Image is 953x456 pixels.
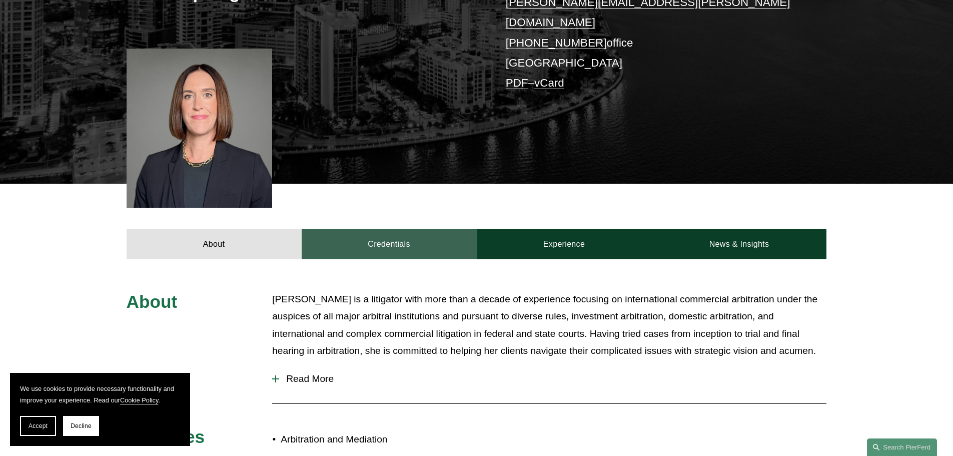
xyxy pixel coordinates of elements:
p: We use cookies to provide necessary functionality and improve your experience. Read our . [20,383,180,406]
button: Read More [272,366,826,392]
span: Read More [279,373,826,384]
section: Cookie banner [10,373,190,446]
span: Accept [29,422,48,429]
a: vCard [534,77,564,89]
a: Search this site [867,438,937,456]
a: Experience [477,229,652,259]
p: Arbitration and Mediation [281,431,476,448]
span: Decline [71,422,92,429]
span: About [127,292,178,311]
a: Cookie Policy [120,396,159,404]
a: Credentials [302,229,477,259]
a: About [127,229,302,259]
button: Decline [63,416,99,436]
a: PDF [506,77,528,89]
p: [PERSON_NAME] is a litigator with more than a decade of experience focusing on international comm... [272,291,826,360]
a: News & Insights [651,229,826,259]
button: Accept [20,416,56,436]
a: [PHONE_NUMBER] [506,37,607,49]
